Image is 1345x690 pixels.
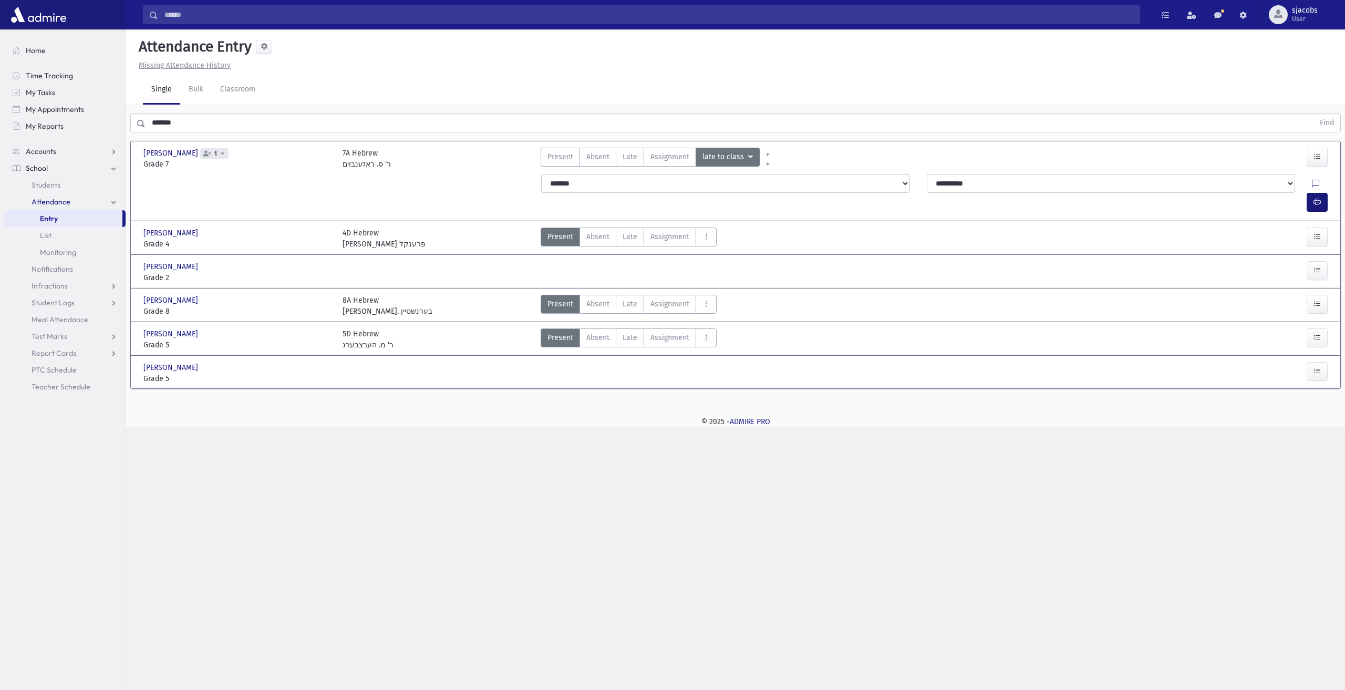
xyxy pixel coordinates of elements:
a: Time Tracking [4,67,126,84]
a: Accounts [4,143,126,160]
span: Present [547,151,573,162]
span: Assignment [650,151,689,162]
span: Absent [586,231,609,242]
a: Single [143,75,180,105]
span: [PERSON_NAME] [143,328,200,339]
a: My Reports [4,118,126,135]
span: [PERSON_NAME] [143,261,200,272]
span: Present [547,332,573,343]
span: [PERSON_NAME] [143,148,200,159]
span: [PERSON_NAME] [143,362,200,373]
a: Classroom [212,75,264,105]
span: List [40,231,51,240]
span: Grade 2 [143,272,332,283]
a: List [4,227,126,244]
span: My Reports [26,121,64,131]
span: late to class [702,151,746,163]
span: User [1292,15,1318,23]
a: PTC Schedule [4,362,126,378]
a: School [4,160,126,177]
div: 4D Hebrew [PERSON_NAME] פרענקל [343,228,426,250]
a: Teacher Schedule [4,378,126,395]
div: 5D Hebrew ר' מ. הערצבערג [343,328,394,351]
a: My Appointments [4,101,126,118]
a: Home [4,42,126,59]
span: 1 [212,150,219,157]
span: Infractions [32,281,68,291]
a: Notifications [4,261,126,277]
a: ADMIRE PRO [730,417,770,426]
span: [PERSON_NAME] [143,228,200,239]
span: Attendance [32,197,70,207]
u: Missing Attendance History [139,61,231,70]
span: Grade 5 [143,373,332,384]
span: Time Tracking [26,71,73,80]
span: Late [623,332,637,343]
span: Grade 4 [143,239,332,250]
a: Test Marks [4,328,126,345]
span: Absent [586,151,609,162]
a: Students [4,177,126,193]
span: Grade 7 [143,159,332,170]
button: Find [1313,114,1340,132]
span: Notifications [32,264,73,274]
div: 8A Hebrew [PERSON_NAME]. בערנשטיין [343,295,432,317]
a: Student Logs [4,294,126,311]
input: Search [158,5,1140,24]
span: My Appointments [26,105,84,114]
span: Grade 8 [143,306,332,317]
span: Assignment [650,332,689,343]
span: PTC Schedule [32,365,77,375]
span: Entry [40,214,58,223]
span: Accounts [26,147,56,156]
span: Teacher Schedule [32,382,90,392]
div: AttTypes [541,228,717,250]
span: Late [623,298,637,310]
a: Attendance [4,193,126,210]
span: School [26,163,48,173]
span: Student Logs [32,298,75,307]
span: Home [26,46,46,55]
span: [PERSON_NAME] [143,295,200,306]
span: Students [32,180,60,190]
span: Late [623,151,637,162]
span: Assignment [650,231,689,242]
a: Infractions [4,277,126,294]
span: Test Marks [32,332,67,341]
span: Assignment [650,298,689,310]
span: sjacobs [1292,6,1318,15]
a: Entry [4,210,122,227]
span: Meal Attendance [32,315,88,324]
button: late to class [696,148,760,167]
a: Meal Attendance [4,311,126,328]
div: AttTypes [541,295,717,317]
span: Grade 5 [143,339,332,351]
a: My Tasks [4,84,126,101]
span: Present [547,298,573,310]
span: Monitoring [40,248,76,257]
a: Monitoring [4,244,126,261]
span: Report Cards [32,348,76,358]
a: Report Cards [4,345,126,362]
div: 7A Hebrew ר' ס. ראזענבוים [343,148,391,170]
span: My Tasks [26,88,55,97]
div: AttTypes [541,328,717,351]
div: AttTypes [541,148,760,170]
span: Late [623,231,637,242]
span: Absent [586,298,609,310]
span: Absent [586,332,609,343]
a: Bulk [180,75,212,105]
img: AdmirePro [8,4,69,25]
h5: Attendance Entry [134,38,252,56]
a: Missing Attendance History [134,61,231,70]
span: Present [547,231,573,242]
div: © 2025 - [143,416,1328,427]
